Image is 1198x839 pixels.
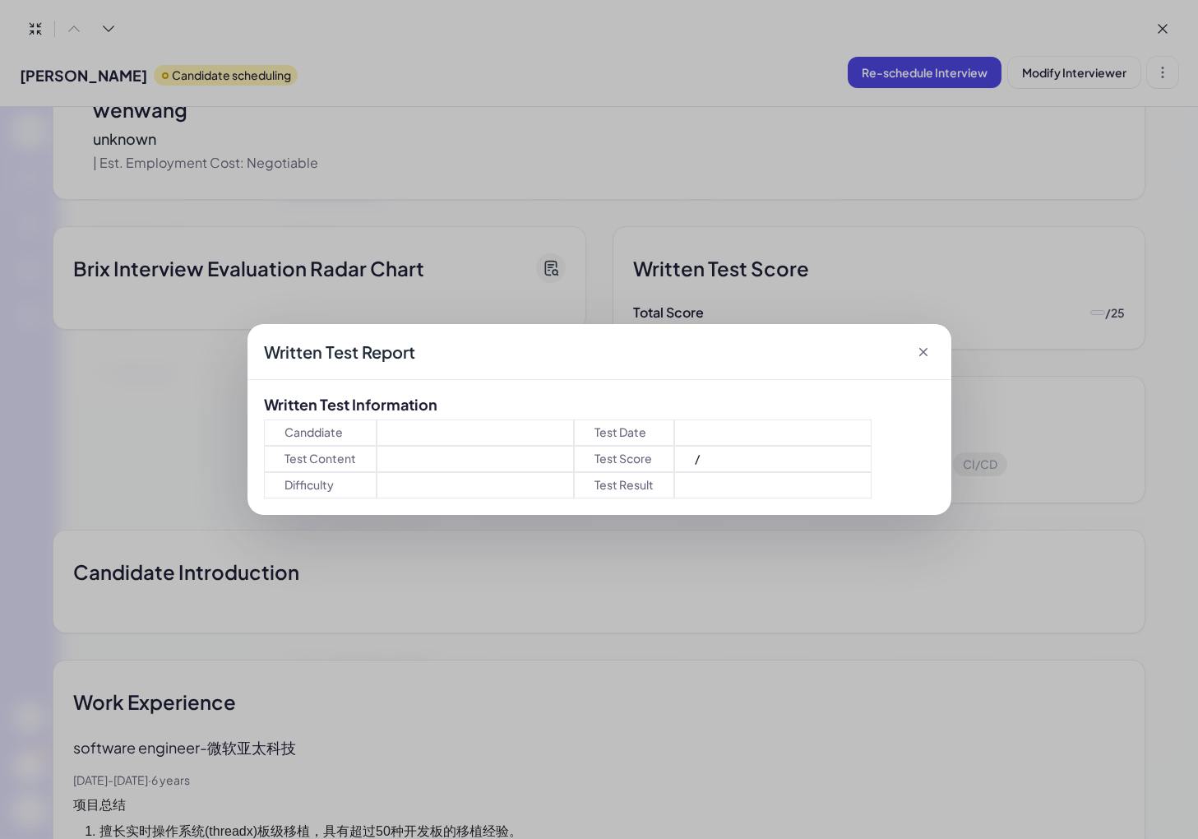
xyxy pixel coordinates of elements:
div: Test Result [574,472,674,498]
div: Difficulty [264,472,377,498]
div: / [674,446,872,472]
div: Test Score [574,446,674,472]
span: Written Test Report [264,341,415,364]
div: Test Date [574,419,674,446]
div: Test Content [264,446,377,472]
h4: Written Test Information [264,396,935,413]
div: Canddiate [264,419,377,446]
